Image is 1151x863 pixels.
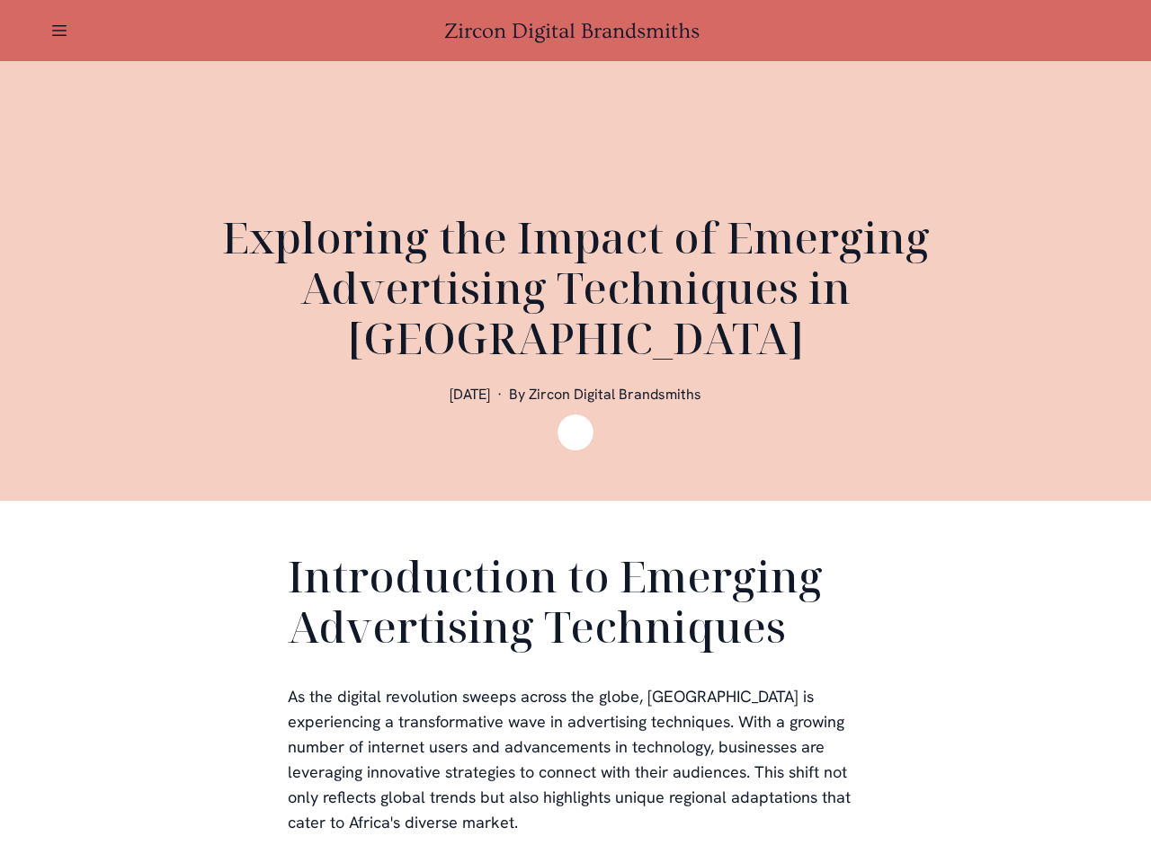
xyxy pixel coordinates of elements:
img: Zircon Digital Brandsmiths [558,414,593,450]
span: [DATE] [450,385,490,404]
a: Zircon Digital Brandsmiths [444,19,707,43]
span: · [497,385,502,404]
h1: Exploring the Impact of Emerging Advertising Techniques in [GEOGRAPHIC_DATA] [144,212,1007,363]
h2: Introduction to Emerging Advertising Techniques [288,551,863,659]
span: By Zircon Digital Brandsmiths [509,385,701,404]
p: As the digital revolution sweeps across the globe, [GEOGRAPHIC_DATA] is experiencing a transforma... [288,684,863,835]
